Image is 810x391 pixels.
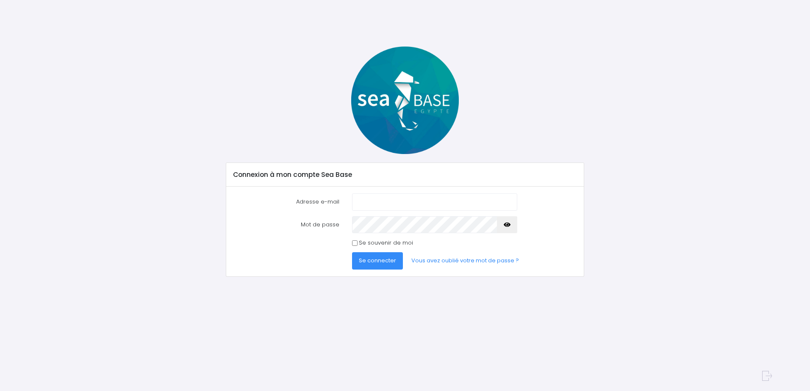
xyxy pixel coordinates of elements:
label: Se souvenir de moi [359,239,413,247]
label: Mot de passe [227,216,346,233]
span: Se connecter [359,256,396,264]
a: Vous avez oublié votre mot de passe ? [405,252,526,269]
label: Adresse e-mail [227,193,346,210]
button: Se connecter [352,252,403,269]
div: Connexion à mon compte Sea Base [226,163,583,187]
